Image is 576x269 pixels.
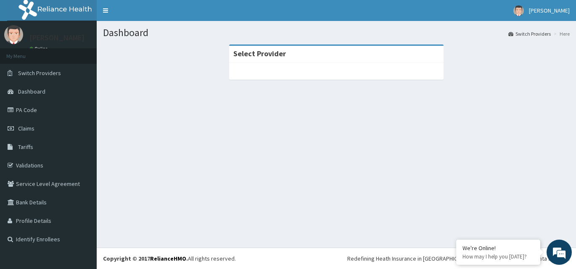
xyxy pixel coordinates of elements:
h1: Dashboard [103,27,570,38]
img: User Image [513,5,524,16]
p: [PERSON_NAME] [29,34,85,42]
img: User Image [4,25,23,44]
span: Dashboard [18,88,45,95]
a: Online [29,46,50,52]
span: Switch Providers [18,69,61,77]
span: Tariffs [18,143,33,151]
p: How may I help you today? [462,253,534,260]
strong: Select Provider [233,49,286,58]
span: [PERSON_NAME] [529,7,570,14]
a: Switch Providers [508,30,551,37]
footer: All rights reserved. [97,248,576,269]
li: Here [552,30,570,37]
span: Claims [18,125,34,132]
div: We're Online! [462,244,534,252]
div: Redefining Heath Insurance in [GEOGRAPHIC_DATA] using Telemedicine and Data Science! [347,254,570,263]
a: RelianceHMO [150,255,186,262]
strong: Copyright © 2017 . [103,255,188,262]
